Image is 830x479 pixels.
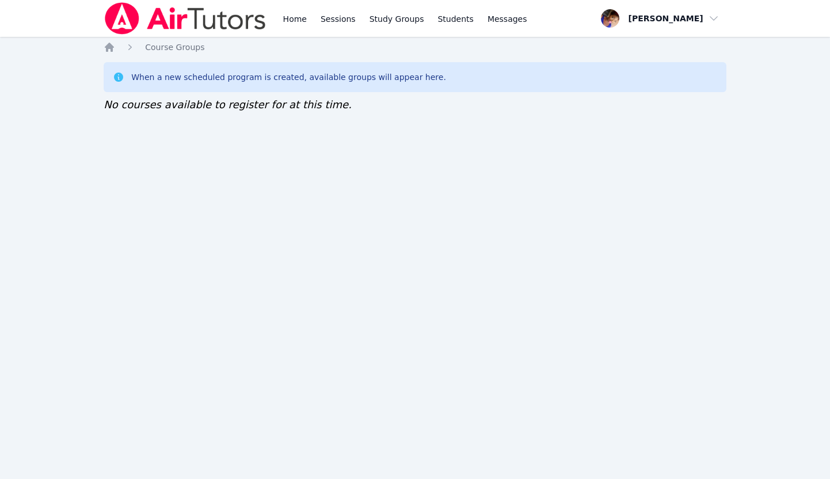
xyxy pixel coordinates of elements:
span: Messages [488,13,527,25]
span: No courses available to register for at this time. [104,98,352,111]
span: Course Groups [145,43,204,52]
img: Air Tutors [104,2,266,35]
nav: Breadcrumb [104,41,726,53]
div: When a new scheduled program is created, available groups will appear here. [131,71,446,83]
a: Course Groups [145,41,204,53]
